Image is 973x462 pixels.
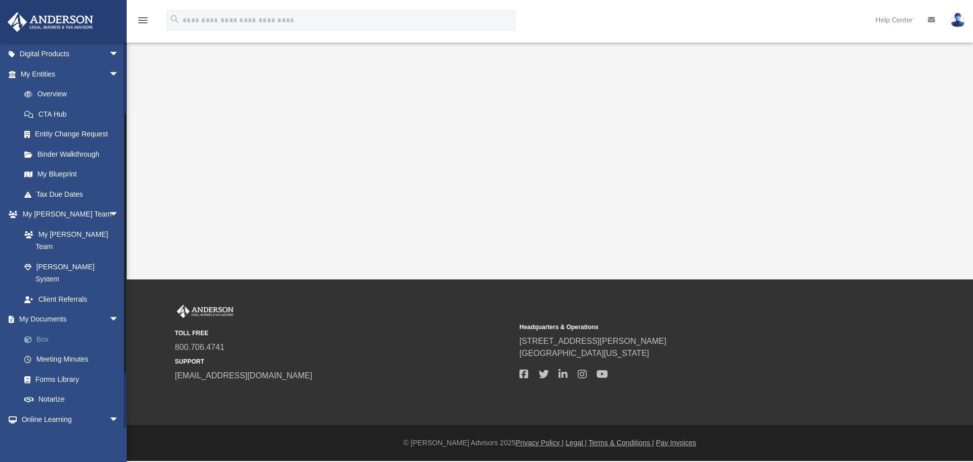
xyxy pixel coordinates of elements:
[175,343,224,351] a: 800.706.4741
[137,14,149,26] i: menu
[14,184,134,204] a: Tax Due Dates
[589,439,654,447] a: Terms & Conditions |
[14,144,134,164] a: Binder Walkthrough
[109,204,129,225] span: arrow_drop_down
[169,14,180,25] i: search
[14,224,124,257] a: My [PERSON_NAME] Team
[7,409,129,430] a: Online Learningarrow_drop_down
[7,64,134,84] a: My Entitiesarrow_drop_down
[14,257,129,289] a: [PERSON_NAME] System
[950,13,965,27] img: User Pic
[14,124,134,145] a: Entity Change Request
[656,439,696,447] a: Pay Invoices
[14,164,129,185] a: My Blueprint
[14,389,134,410] a: Notarize
[109,309,129,330] span: arrow_drop_down
[14,329,134,349] a: Box
[516,439,564,447] a: Privacy Policy |
[7,309,134,330] a: My Documentsarrow_drop_down
[175,305,236,318] img: Anderson Advisors Platinum Portal
[175,357,512,366] small: SUPPORT
[14,369,129,389] a: Forms Library
[566,439,587,447] a: Legal |
[14,104,134,124] a: CTA Hub
[519,349,649,358] a: [GEOGRAPHIC_DATA][US_STATE]
[14,84,134,104] a: Overview
[109,64,129,85] span: arrow_drop_down
[137,19,149,26] a: menu
[7,204,129,225] a: My [PERSON_NAME] Teamarrow_drop_down
[14,349,134,370] a: Meeting Minutes
[175,371,312,380] a: [EMAIL_ADDRESS][DOMAIN_NAME]
[5,12,96,32] img: Anderson Advisors Platinum Portal
[7,44,134,64] a: Digital Productsarrow_drop_down
[175,329,512,338] small: TOLL FREE
[127,438,973,448] div: © [PERSON_NAME] Advisors 2025
[109,44,129,65] span: arrow_drop_down
[519,337,666,345] a: [STREET_ADDRESS][PERSON_NAME]
[519,323,857,332] small: Headquarters & Operations
[14,289,129,309] a: Client Referrals
[109,409,129,430] span: arrow_drop_down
